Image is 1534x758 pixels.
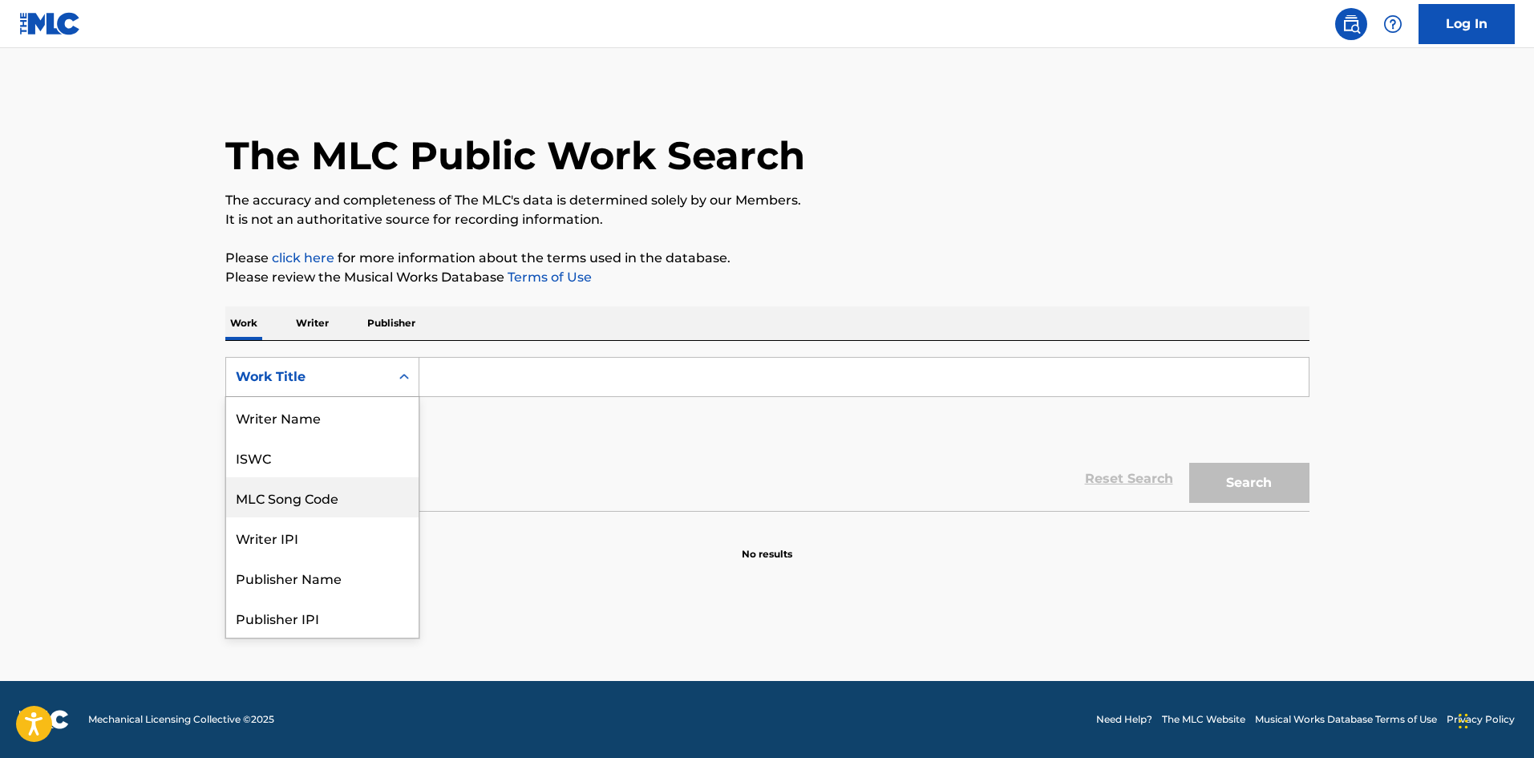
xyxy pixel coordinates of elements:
a: Privacy Policy [1447,712,1515,727]
span: Mechanical Licensing Collective © 2025 [88,712,274,727]
div: ISWC [226,437,419,477]
a: Log In [1419,4,1515,44]
iframe: Chat Widget [1454,681,1534,758]
a: Need Help? [1096,712,1152,727]
img: search [1342,14,1361,34]
div: Publisher IPI [226,598,419,638]
p: The accuracy and completeness of The MLC's data is determined solely by our Members. [225,191,1309,210]
img: MLC Logo [19,12,81,35]
p: It is not an authoritative source for recording information. [225,210,1309,229]
div: Writer Name [226,397,419,437]
div: Drag [1459,697,1468,745]
form: Search Form [225,357,1309,511]
a: click here [272,250,334,266]
p: Writer [291,306,334,340]
div: MLC Song Code [226,477,419,517]
div: Work Title [236,367,380,387]
img: help [1383,14,1402,34]
h1: The MLC Public Work Search [225,132,805,180]
img: logo [19,710,69,729]
p: No results [742,528,792,561]
p: Please for more information about the terms used in the database. [225,249,1309,268]
p: Work [225,306,262,340]
div: Writer IPI [226,517,419,557]
a: The MLC Website [1162,712,1245,727]
a: Terms of Use [504,270,592,285]
p: Publisher [362,306,420,340]
p: Please review the Musical Works Database [225,268,1309,287]
div: Publisher Name [226,557,419,598]
a: Musical Works Database Terms of Use [1255,712,1437,727]
div: Help [1377,8,1409,40]
a: Public Search [1335,8,1367,40]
